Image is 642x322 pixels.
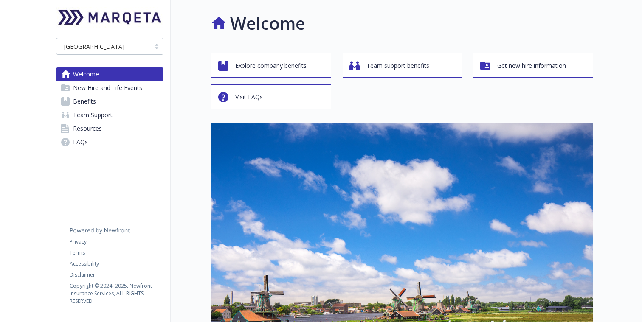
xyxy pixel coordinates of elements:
[230,11,305,36] h1: Welcome
[211,53,331,78] button: Explore company benefits
[70,238,163,246] a: Privacy
[56,81,163,95] a: New Hire and Life Events
[73,67,99,81] span: Welcome
[61,42,146,51] span: [GEOGRAPHIC_DATA]
[211,84,331,109] button: Visit FAQs
[70,282,163,305] p: Copyright © 2024 - 2025 , Newfront Insurance Services, ALL RIGHTS RESERVED
[70,260,163,268] a: Accessibility
[497,58,566,74] span: Get new hire information
[56,122,163,135] a: Resources
[343,53,462,78] button: Team support benefits
[56,67,163,81] a: Welcome
[56,108,163,122] a: Team Support
[73,108,113,122] span: Team Support
[56,95,163,108] a: Benefits
[73,122,102,135] span: Resources
[73,95,96,108] span: Benefits
[70,249,163,257] a: Terms
[73,135,88,149] span: FAQs
[64,42,124,51] span: [GEOGRAPHIC_DATA]
[70,271,163,279] a: Disclaimer
[235,58,307,74] span: Explore company benefits
[73,81,142,95] span: New Hire and Life Events
[56,135,163,149] a: FAQs
[473,53,593,78] button: Get new hire information
[366,58,429,74] span: Team support benefits
[235,89,263,105] span: Visit FAQs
